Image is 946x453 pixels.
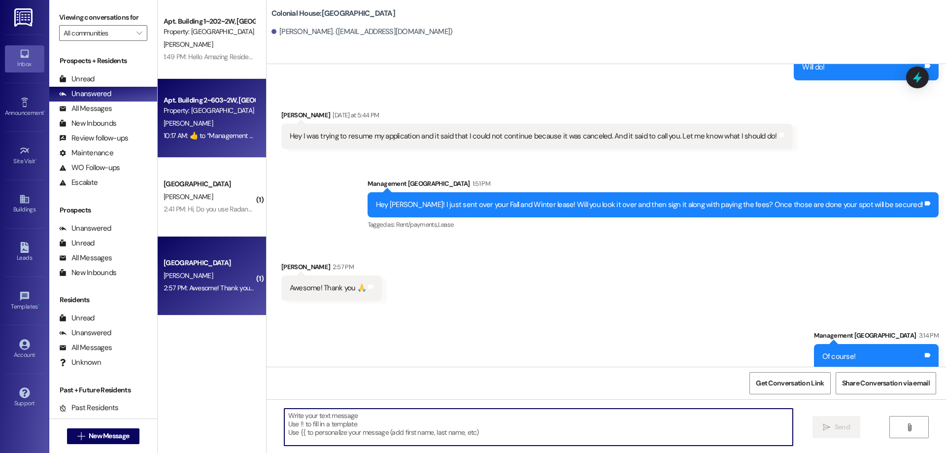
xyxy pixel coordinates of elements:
div: Awesome! Thank you 🙏 [290,283,366,293]
div: New Inbounds [59,118,116,129]
div: 2:57 PM: Awesome! Thank you 🙏 [164,283,260,292]
span: • [44,108,45,115]
div: Prospects + Residents [49,56,157,66]
div: Unanswered [59,328,111,338]
div: [PERSON_NAME] [281,262,382,276]
div: Management [GEOGRAPHIC_DATA] [368,178,939,192]
div: Unanswered [59,89,111,99]
button: Send [812,416,860,438]
a: Inbox [5,45,44,72]
div: [GEOGRAPHIC_DATA] [164,258,255,268]
div: Unknown [59,357,101,368]
div: [DATE] at 5:44 PM [330,110,379,120]
div: 2:41 PM: Hi, Do you use Radancy to verify accounts? [164,205,311,213]
a: Leads [5,239,44,266]
a: Account [5,336,44,363]
i:  [823,423,830,431]
label: Viewing conversations for [59,10,147,25]
div: Past Residents [59,403,119,413]
span: Rent/payments , [396,220,438,229]
button: Get Conversation Link [749,372,830,394]
div: [GEOGRAPHIC_DATA] [164,179,255,189]
div: Hey [PERSON_NAME]! I just sent over your Fall and Winter lease! Will you look it over and then si... [376,200,923,210]
div: Residents [49,295,157,305]
div: WO Follow-ups [59,163,120,173]
span: [PERSON_NAME] [164,271,213,280]
div: Management [GEOGRAPHIC_DATA] [814,330,939,344]
div: Prospects [49,205,157,215]
span: New Message [89,431,129,441]
div: Will do! [802,62,824,72]
div: Past + Future Residents [49,385,157,395]
span: Lease [438,220,454,229]
span: [PERSON_NAME] [164,119,213,128]
i:  [77,432,85,440]
span: • [38,302,39,309]
div: Unread [59,74,95,84]
div: Maintenance [59,148,113,158]
span: • [35,156,37,163]
span: Send [835,422,850,432]
div: Property: [GEOGRAPHIC_DATA] [164,27,255,37]
div: Unanswered [59,223,111,234]
input: All communities [64,25,132,41]
div: All Messages [59,343,112,353]
div: All Messages [59,253,112,263]
div: [PERSON_NAME] [281,110,793,124]
img: ResiDesk Logo [14,8,34,27]
div: Hey I was trying to resume my application and it said that I could not continue because it was ca... [290,131,777,141]
a: Site Visit • [5,142,44,169]
div: [PERSON_NAME]. ([EMAIL_ADDRESS][DOMAIN_NAME]) [271,27,453,37]
button: New Message [67,428,140,444]
div: Tagged as: [368,217,939,232]
i:  [136,29,142,37]
div: Escalate [59,177,98,188]
a: Buildings [5,191,44,217]
div: 1:51 PM [470,178,490,189]
div: New Inbounds [59,268,116,278]
div: 10:17 AM: ​👍​ to “ Management Colonial House (Colonial House): Yes!! You have parking for Winter! ” [164,131,439,140]
div: 3:14 PM [916,330,939,341]
b: Colonial House: [GEOGRAPHIC_DATA] [271,8,395,19]
button: Share Conversation via email [836,372,936,394]
span: Get Conversation Link [756,378,824,388]
div: Unread [59,313,95,323]
i:  [906,423,913,431]
div: Unread [59,238,95,248]
div: Apt. Building 2~603~2W, [GEOGRAPHIC_DATA] [164,95,255,105]
div: Property: [GEOGRAPHIC_DATA] [164,105,255,116]
span: [PERSON_NAME] [164,192,213,201]
a: Templates • [5,288,44,314]
div: Apt. Building 1~202~2W, [GEOGRAPHIC_DATA] [164,16,255,27]
span: [PERSON_NAME] [164,40,213,49]
div: Of course! [822,351,856,362]
div: All Messages [59,104,112,114]
div: 1:49 PM: Hello Amazing Residents! We will be doing Clean checks [DATE] 1-5 pm! Make sure your apa... [164,52,654,61]
span: Share Conversation via email [842,378,930,388]
a: Support [5,384,44,411]
div: 2:57 PM [330,262,353,272]
div: Review follow-ups [59,133,128,143]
